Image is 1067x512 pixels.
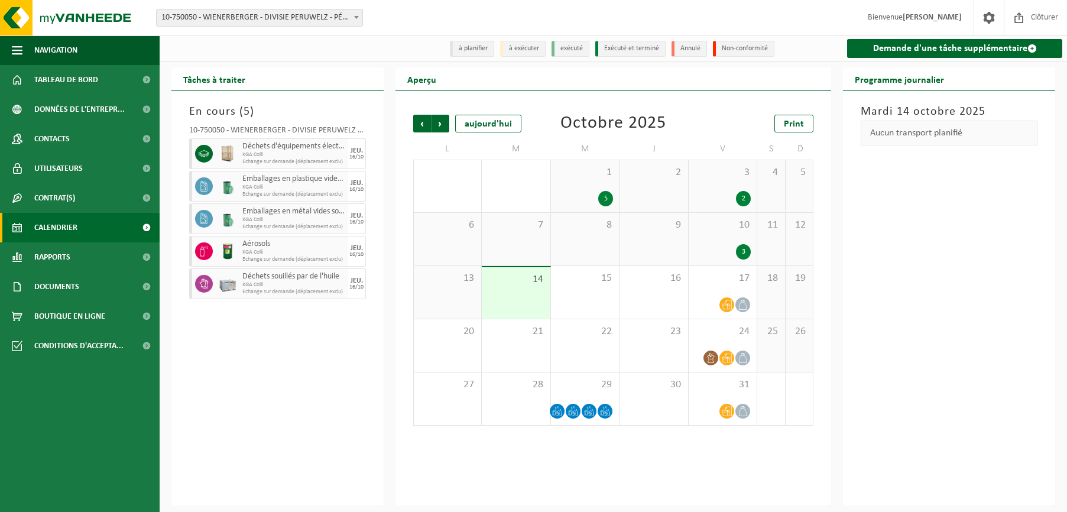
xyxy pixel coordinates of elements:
span: 14 [488,273,544,286]
li: Non-conformité [713,41,774,57]
span: 24 [695,325,751,338]
span: 11 [763,219,779,232]
li: à exécuter [500,41,546,57]
span: 27 [420,378,476,391]
span: Echange sur demande (déplacement exclu) [242,289,345,296]
span: 30 [625,378,682,391]
span: 16 [625,272,682,285]
span: 10 [695,219,751,232]
div: 16/10 [349,219,364,225]
span: 7 [488,219,544,232]
span: KGA Colli [242,151,345,158]
span: 25 [763,325,779,338]
td: V [689,138,758,160]
span: 18 [763,272,779,285]
div: JEU. [351,212,363,219]
div: 5 [598,191,613,206]
td: M [482,138,551,160]
span: KGA Colli [242,281,345,289]
div: 10-750050 - WIENERBERGER - DIVISIE PERUWELZ - PÉRUWELZ [189,127,366,138]
span: 5 [244,106,250,118]
span: 29 [557,378,614,391]
td: L [413,138,482,160]
span: 3 [695,166,751,179]
li: à planifier [450,41,494,57]
span: Suivant [432,115,449,132]
h3: Mardi 14 octobre 2025 [861,103,1037,121]
span: 19 [792,272,807,285]
span: Contrat(s) [34,183,75,213]
span: KGA Colli [242,249,345,256]
div: aujourd'hui [455,115,521,132]
span: Documents [34,272,79,302]
span: Précédent [413,115,431,132]
span: Echange sur demande (déplacement exclu) [242,191,345,198]
span: 1 [557,166,614,179]
div: Octobre 2025 [560,115,666,132]
span: Rapports [34,242,70,272]
span: 9 [625,219,682,232]
div: 2 [736,191,751,206]
span: 10-750050 - WIENERBERGER - DIVISIE PERUWELZ - PÉRUWELZ [157,9,362,26]
h2: Aperçu [395,67,448,90]
div: JEU. [351,245,363,252]
span: 21 [488,325,544,338]
span: 31 [695,378,751,391]
span: Echange sur demande (déplacement exclu) [242,158,345,166]
span: 5 [792,166,807,179]
span: Calendrier [34,213,77,242]
a: Print [774,115,813,132]
div: 3 [736,244,751,260]
div: 16/10 [349,154,364,160]
span: 20 [420,325,476,338]
img: PB-OT-0200-MET-00-02 [219,210,236,228]
span: 23 [625,325,682,338]
span: 2 [625,166,682,179]
span: 22 [557,325,614,338]
span: Conditions d'accepta... [34,331,124,361]
td: D [786,138,814,160]
td: J [620,138,689,160]
h2: Programme journalier [843,67,956,90]
span: Données de l'entrepr... [34,95,125,124]
span: Déchets souillés par de l'huile [242,272,345,281]
span: 13 [420,272,476,285]
img: PB-OT-0200-MET-00-03 [219,242,236,260]
div: JEU. [351,180,363,187]
span: Utilisateurs [34,154,83,183]
span: Boutique en ligne [34,302,105,331]
span: Emballages en plastique vides souillés par des substances dangereuses [242,174,345,184]
h2: Tâches à traiter [171,67,257,90]
img: PB-LB-0680-HPE-GY-11 [219,275,236,293]
span: KGA Colli [242,216,345,223]
span: 28 [488,378,544,391]
span: Print [784,119,804,129]
div: JEU. [351,277,363,284]
div: 16/10 [349,284,364,290]
span: Tableau de bord [34,65,98,95]
span: 8 [557,219,614,232]
div: 16/10 [349,187,364,193]
span: Echange sur demande (déplacement exclu) [242,223,345,231]
span: Echange sur demande (déplacement exclu) [242,256,345,263]
span: Déchets d'équipements électriques et électroniques - Sans tubes cathodiques [242,142,345,151]
td: M [551,138,620,160]
span: Aérosols [242,239,345,249]
span: Emballages en métal vides souillés par des substances dangereuses [242,207,345,216]
strong: [PERSON_NAME] [903,13,962,22]
span: 17 [695,272,751,285]
img: PB-WB-1440-WDN-00-00 [219,145,236,163]
a: Demande d'une tâche supplémentaire [847,39,1062,58]
span: 26 [792,325,807,338]
span: Navigation [34,35,77,65]
span: 12 [792,219,807,232]
span: KGA Colli [242,184,345,191]
img: PB-OT-0200-MET-00-02 [219,177,236,195]
span: Contacts [34,124,70,154]
span: 4 [763,166,779,179]
li: Annulé [672,41,707,57]
div: 16/10 [349,252,364,258]
td: S [757,138,785,160]
li: exécuté [552,41,589,57]
div: Aucun transport planifié [861,121,1037,145]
